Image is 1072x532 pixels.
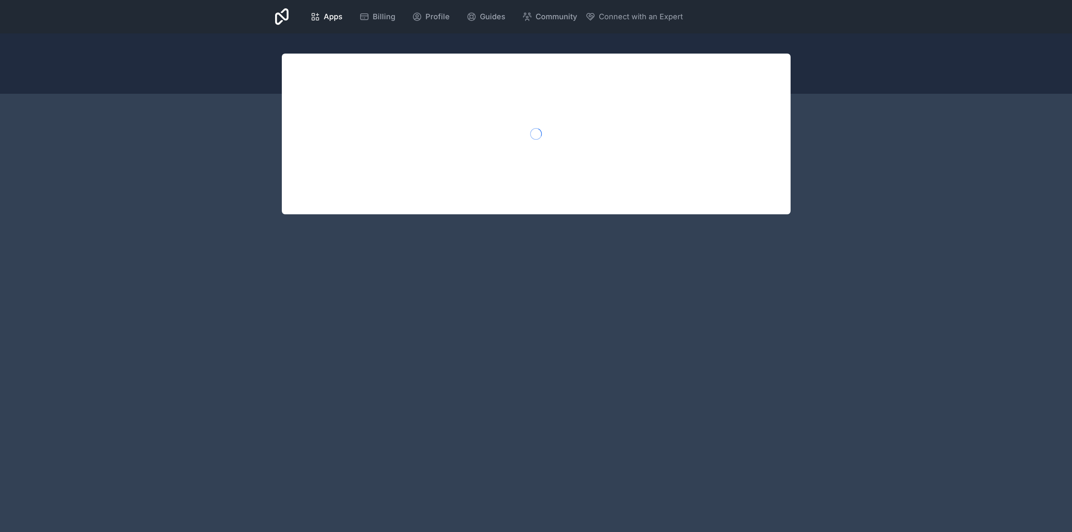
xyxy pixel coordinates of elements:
[304,8,349,26] a: Apps
[405,8,456,26] a: Profile
[324,11,343,23] span: Apps
[373,11,395,23] span: Billing
[515,8,584,26] a: Community
[480,11,505,23] span: Guides
[425,11,450,23] span: Profile
[460,8,512,26] a: Guides
[599,11,683,23] span: Connect with an Expert
[585,11,683,23] button: Connect with an Expert
[536,11,577,23] span: Community
[353,8,402,26] a: Billing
